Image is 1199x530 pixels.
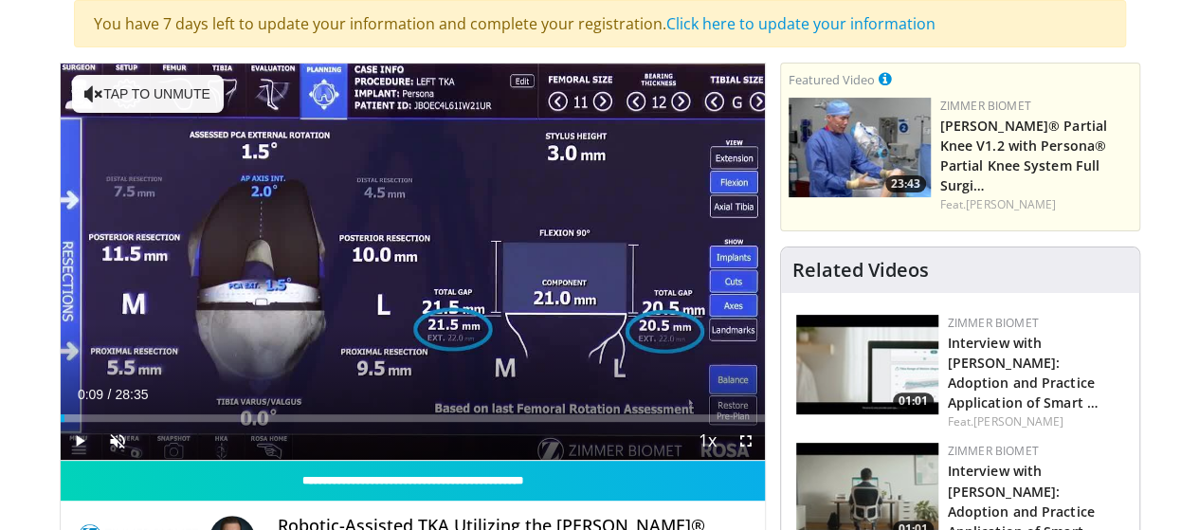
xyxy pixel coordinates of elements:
img: 9076d05d-1948-43d5-895b-0b32d3e064e7.150x105_q85_crop-smart_upscale.jpg [796,315,938,414]
button: Unmute [99,422,136,460]
video-js: Video Player [61,64,765,461]
button: Tap to unmute [72,75,224,113]
a: Interview with [PERSON_NAME]: Adoption and Practice Application of Smart … [948,334,1099,411]
div: Feat. [940,196,1132,213]
div: Progress Bar [61,414,765,422]
a: Zimmer Biomet [948,315,1039,331]
button: Fullscreen [727,422,765,460]
img: 99b1778f-d2b2-419a-8659-7269f4b428ba.150x105_q85_crop-smart_upscale.jpg [789,98,931,197]
span: 28:35 [115,387,148,402]
a: 01:01 [796,315,938,414]
a: [PERSON_NAME]® Partial Knee V1.2 with Persona® Partial Knee System Full Surgi… [940,117,1107,194]
button: Playback Rate [689,422,727,460]
small: Featured Video [789,71,875,88]
a: Zimmer Biomet [948,443,1039,459]
button: Play [61,422,99,460]
span: 0:09 [78,387,103,402]
a: Click here to update your information [666,13,936,34]
a: Zimmer Biomet [940,98,1031,114]
span: / [108,387,112,402]
span: 23:43 [885,175,926,192]
a: 23:43 [789,98,931,197]
a: [PERSON_NAME] [973,413,1063,429]
h4: Related Videos [792,259,929,282]
span: 01:01 [893,393,934,410]
div: Feat. [948,413,1124,430]
a: [PERSON_NAME] [966,196,1056,212]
